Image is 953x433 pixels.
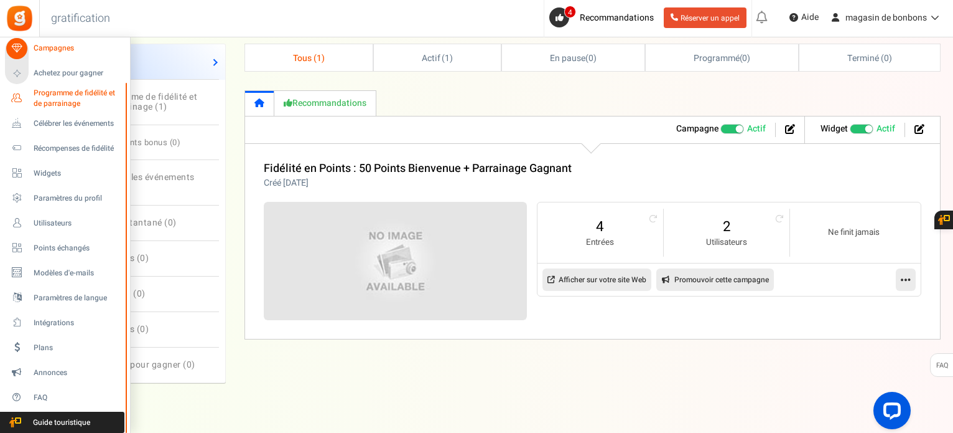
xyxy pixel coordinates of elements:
font: Entrées [586,236,614,249]
font: 2 [723,217,731,237]
font: 4 [568,7,572,18]
font: ) [889,52,892,65]
a: Plans [5,337,124,358]
font: Ne finit jamais [828,226,880,239]
font: Gain instantané ( [95,216,168,229]
font: ) [146,323,149,336]
font: 0 [140,323,146,336]
a: Célébrer les événements [5,113,124,134]
font: ) [142,287,146,300]
font: Modèles d'e-mails [34,267,94,278]
a: Intégrations [5,312,124,333]
font: Actif [747,122,766,135]
font: gratification [51,10,110,27]
font: Actif [876,122,895,135]
font: Programme de fidélité et de parrainage [34,87,115,109]
font: 0 [137,287,142,300]
font: 0 [140,252,146,265]
font: 0 [168,216,174,229]
font: ) [747,52,750,65]
font: Programmé [694,52,740,65]
li: Widget activé [811,123,905,137]
a: Widgets [5,163,124,184]
font: 0 [187,358,192,371]
font: 1 [445,52,450,65]
a: Programme de fidélité et de parrainage [5,88,124,109]
font: ) [173,216,177,229]
font: Campagne [676,122,718,135]
a: Paramètres de langue [5,287,124,308]
font: Points échangés [34,242,90,254]
a: Annonces [5,362,124,383]
font: Paramètres de langue [34,292,107,303]
font: ) [192,358,195,371]
font: Recommandations [292,97,366,110]
a: Recommandations [274,90,376,116]
font: Terminé ( [847,52,884,65]
font: 1 [159,100,164,113]
font: Achetez pour gagner ( [95,358,187,371]
font: Célébrer les événements ( [95,171,195,194]
font: Utilisateurs [34,217,72,229]
font: ( [740,52,743,65]
font: 0 [588,52,593,65]
font: FAQ [34,392,47,403]
a: Utilisateurs [5,212,124,234]
a: Afficher sur votre site Web [542,269,651,291]
a: Achetez pour gagner [5,63,124,84]
a: 2 [676,217,777,237]
font: Utilisateurs [706,236,747,249]
font: En pause [550,52,585,65]
a: Paramètres du profil [5,188,124,209]
font: Actif ( [422,52,445,65]
font: ) [322,52,325,65]
font: Paramètres du profil [34,193,102,204]
img: gratification [6,4,34,32]
a: Modèles d'e-mails [5,262,124,283]
a: 4 [550,217,651,237]
font: ) [146,252,149,265]
font: Recommandations [580,11,654,24]
a: Aide [784,7,824,27]
font: ( [585,52,588,65]
font: magasin de bonbons [845,11,927,24]
font: Points bonus ( [118,136,172,148]
font: 0 [742,52,747,65]
font: Récompenses de fidélité [34,143,114,154]
font: 1 [317,52,322,65]
font: Plans [34,342,53,353]
a: FAQ [5,387,124,408]
font: Célébrer les événements [34,118,114,129]
a: 4 Recommandations [549,7,659,27]
font: Widget [821,122,848,135]
font: Campagnes [34,42,74,54]
a: Fidélité en Points : 50 Points Bienvenue + Parrainage Gagnant [264,160,572,177]
font: 0 [884,52,889,65]
font: 4 [596,217,604,237]
font: Afficher sur votre site Web [559,274,646,285]
font: Aide [801,11,819,24]
font: Réserver un appel [681,12,740,24]
a: Réserver un appel [664,7,746,28]
font: ) [593,52,597,65]
a: Récompenses de fidélité [5,138,124,159]
font: Intégrations [34,317,74,328]
a: Campagnes [5,38,124,59]
font: Guide touristique [33,417,90,428]
font: Achetez pour gagner [34,67,103,79]
font: FAQ [936,360,949,371]
font: Annonces [34,367,67,378]
a: Promouvoir cette campagne [656,269,774,291]
font: Tous ( [293,52,317,65]
font: Programme de fidélité et de parrainage ( [95,90,197,114]
font: ) [177,136,181,148]
font: ) [164,100,167,113]
font: ) [450,52,453,65]
font: Créé [DATE] [264,176,309,189]
font: Promouvoir cette campagne [674,274,769,285]
a: Points échangés [5,237,124,259]
font: 0 [172,136,177,148]
font: Widgets [34,168,61,179]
